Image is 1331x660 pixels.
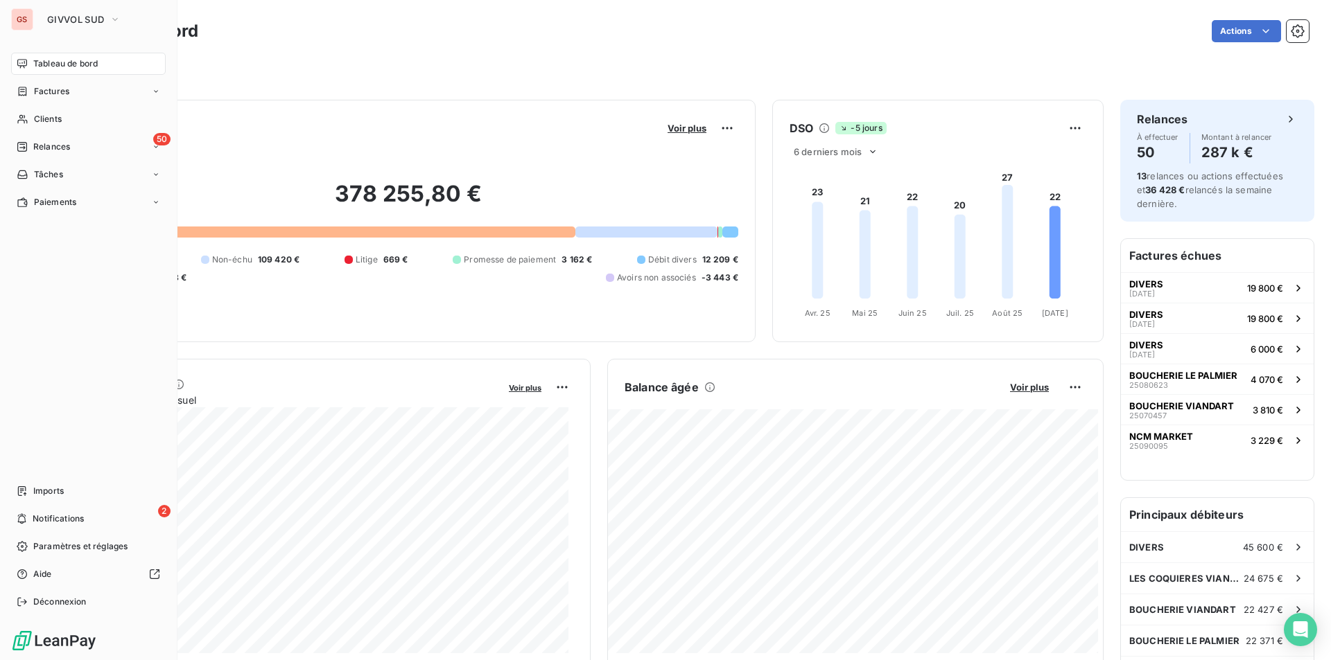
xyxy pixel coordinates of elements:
div: GS [11,8,33,30]
span: 6 000 € [1251,344,1283,355]
span: 669 € [383,253,408,266]
div: Open Intercom Messenger [1284,613,1317,646]
h2: 378 255,80 € [78,180,738,222]
h4: 287 k € [1201,141,1272,163]
span: Voir plus [1010,382,1049,393]
span: Montant à relancer [1201,133,1272,141]
span: Tableau de bord [33,57,98,70]
span: Litige [356,253,378,266]
button: DIVERS[DATE]19 800 € [1121,272,1314,303]
span: 12 209 € [702,253,738,266]
span: Factures [34,85,69,98]
h6: Balance âgée [625,379,699,395]
h6: Relances [1137,111,1188,127]
tspan: [DATE] [1042,308,1068,318]
span: Imports [33,485,64,497]
button: BOUCHERIE LE PALMIER250806234 070 € [1121,364,1314,394]
span: [DATE] [1129,350,1155,359]
span: DIVERS [1129,542,1164,553]
span: Paramètres et réglages [33,540,128,553]
span: DIVERS [1129,309,1163,320]
span: [DATE] [1129,289,1155,298]
span: GIVVOL SUD [47,14,104,25]
span: BOUCHERIE LE PALMIER [1129,635,1239,646]
span: Avoirs non associés [617,271,696,284]
span: Déconnexion [33,596,87,608]
span: Tâches [34,168,63,181]
span: NCM MARKET [1129,431,1193,442]
span: 45 600 € [1243,542,1283,553]
span: LES COQUIERES VIANDES [1129,573,1244,584]
span: DIVERS [1129,339,1163,350]
h6: DSO [790,120,813,136]
span: -5 jours [835,122,886,134]
button: Voir plus [663,122,711,134]
span: 36 428 € [1145,184,1185,195]
span: 50 [153,133,171,145]
span: 3 229 € [1251,435,1283,446]
span: Non-échu [212,253,252,266]
span: relances ou actions effectuées et relancés la semaine dernière. [1137,170,1283,209]
span: 19 800 € [1247,313,1283,324]
span: Aide [33,568,52,580]
span: DIVERS [1129,278,1163,289]
h6: Principaux débiteurs [1121,498,1314,531]
img: Logo LeanPay [11,630,97,652]
tspan: Juil. 25 [946,308,974,318]
h6: Factures échues [1121,239,1314,272]
tspan: Mai 25 [852,308,878,318]
button: Actions [1212,20,1281,42]
span: 25090095 [1129,442,1168,450]
span: 3 810 € [1253,404,1283,416]
span: Notifications [33,512,84,525]
span: 22 371 € [1246,635,1283,646]
tspan: Août 25 [992,308,1023,318]
span: BOUCHERIE LE PALMIER [1129,370,1237,381]
span: Promesse de paiement [464,253,556,266]
tspan: Juin 25 [898,308,927,318]
span: À effectuer [1137,133,1178,141]
span: 4 070 € [1251,374,1283,385]
span: Chiffre d'affaires mensuel [78,393,499,407]
span: 13 [1137,170,1147,181]
a: Aide [11,563,166,585]
button: DIVERS[DATE]6 000 € [1121,333,1314,364]
h4: 50 [1137,141,1178,163]
button: DIVERS[DATE]19 800 € [1121,303,1314,333]
span: 25070457 [1129,411,1167,420]
span: -3 443 € [702,271,738,284]
tspan: Avr. 25 [805,308,830,318]
span: Paiements [34,196,76,208]
span: BOUCHERIE VIANDART [1129,400,1234,411]
span: Relances [33,141,70,153]
span: Débit divers [648,253,697,266]
span: 19 800 € [1247,283,1283,294]
span: 22 427 € [1244,604,1283,615]
span: Voir plus [509,383,541,393]
button: Voir plus [1006,381,1053,393]
span: [DATE] [1129,320,1155,328]
span: 25080623 [1129,381,1168,389]
span: BOUCHERIE VIANDART [1129,604,1236,615]
span: Clients [34,113,62,125]
span: 3 162 € [562,253,592,266]
span: 109 420 € [258,253,299,266]
span: 2 [158,505,171,517]
span: 24 675 € [1244,573,1283,584]
button: Voir plus [505,381,546,393]
span: Voir plus [668,123,706,134]
button: BOUCHERIE VIANDART250704573 810 € [1121,394,1314,425]
button: NCM MARKET250900953 229 € [1121,425,1314,455]
span: 6 derniers mois [794,146,862,157]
